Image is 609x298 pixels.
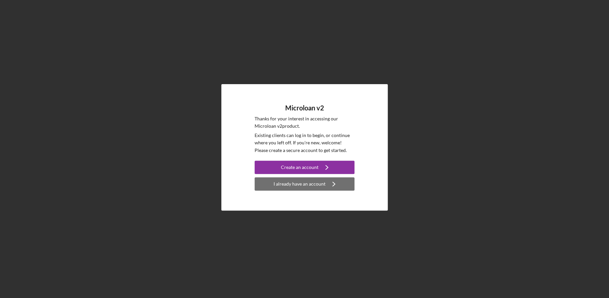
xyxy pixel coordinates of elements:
[255,161,354,176] a: Create an account
[255,177,354,191] button: I already have an account
[281,161,318,174] div: Create an account
[285,104,324,112] h4: Microloan v2
[255,161,354,174] button: Create an account
[274,177,325,191] div: I already have an account
[255,132,354,154] p: Existing clients can log in to begin, or continue where you left off. If you're new, welcome! Ple...
[255,115,354,130] p: Thanks for your interest in accessing our Microloan v2 product.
